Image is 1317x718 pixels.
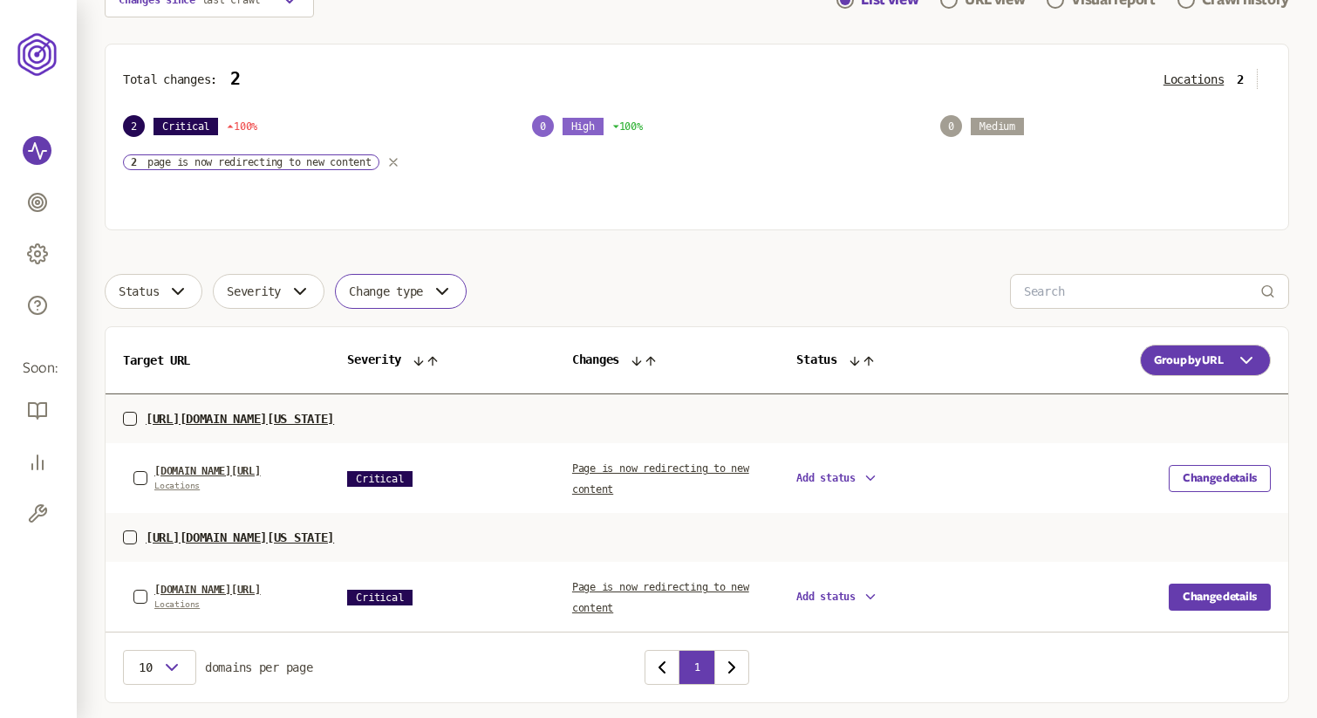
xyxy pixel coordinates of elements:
[572,581,749,614] span: Page is now redirecting to new content
[796,470,878,486] button: Add status
[230,69,241,89] p: 2
[796,472,856,484] span: Add status
[572,578,749,615] a: Page is now redirecting to new content
[563,118,604,135] span: High
[1024,275,1260,308] input: Search
[330,327,554,394] th: Severity
[123,72,217,86] p: Total changes:
[205,660,313,674] span: domains per page
[106,327,330,394] th: Target URL
[154,584,261,596] button: [DOMAIN_NAME][URL]
[105,274,202,309] button: Status
[796,591,856,603] span: Add status
[555,327,779,394] th: Changes
[349,284,423,298] span: Change type
[123,115,145,137] span: 2
[227,284,281,298] span: Severity
[572,462,749,496] span: Page is now redirecting to new content
[1237,72,1244,86] p: 2
[1169,584,1271,611] button: Change details
[971,118,1024,135] span: Medium
[131,156,137,168] span: 2
[940,115,962,137] span: 0
[1154,353,1224,367] span: Group by URL
[154,465,261,477] button: [DOMAIN_NAME][URL]
[1163,72,1224,86] button: Locations
[133,584,261,610] a: [DOMAIN_NAME][URL]Locations
[1140,345,1271,376] button: Group by URL
[335,274,467,309] button: Change type
[679,650,714,685] button: 1
[227,120,257,133] span: 100%
[146,530,334,544] p: [URL][DOMAIN_NAME][US_STATE]
[154,599,261,610] span: Locations
[572,459,749,496] a: Page is now redirecting to new content
[133,465,261,491] a: [DOMAIN_NAME][URL]Locations
[532,115,554,137] span: 0
[347,590,412,605] span: Critical
[123,650,196,685] button: 10
[23,359,54,379] span: Soon:
[213,274,324,309] button: Severity
[123,154,379,170] button: 2page is now redirecting to new content
[137,660,154,674] span: 10
[154,118,218,135] span: Critical
[146,412,334,426] p: [URL][DOMAIN_NAME][US_STATE]
[1169,465,1271,492] button: Change details
[612,120,643,133] span: 100%
[779,327,1003,394] th: Status
[347,471,412,487] span: Critical
[154,481,261,491] span: Locations
[119,284,159,298] span: Status
[796,589,878,605] button: Add status
[147,155,372,169] p: page is now redirecting to new content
